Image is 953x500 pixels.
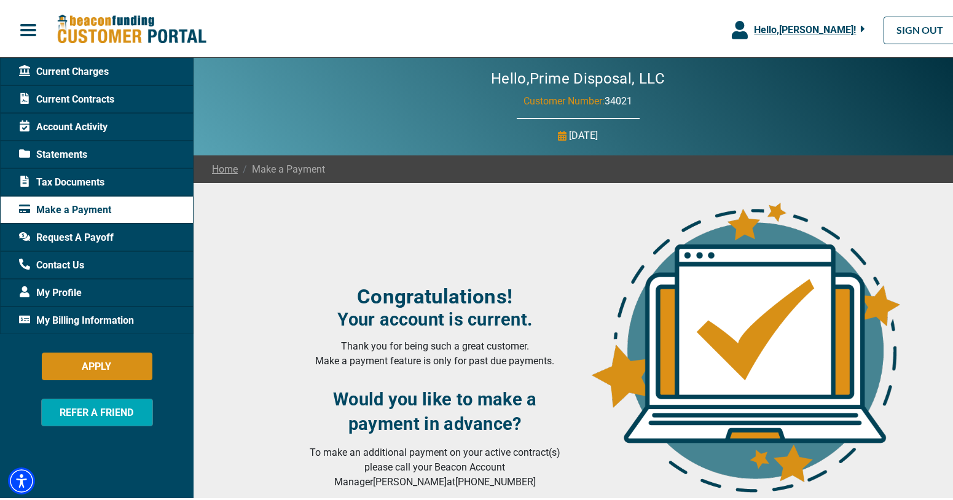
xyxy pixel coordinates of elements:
[299,443,571,487] p: To make an additional payment on your active contract(s) please call your Beacon Account Manager ...
[19,200,111,215] span: Make a Payment
[238,160,325,174] span: Make a Payment
[299,282,571,307] h3: Congratulations!
[19,173,104,187] span: Tax Documents
[19,90,114,104] span: Current Contracts
[524,93,605,104] span: Customer Number:
[41,396,153,424] button: REFER A FRIEND
[586,196,904,490] img: account-upto-date.png
[212,160,238,174] a: Home
[57,12,206,43] img: Beacon Funding Customer Portal Logo
[605,93,632,104] span: 34021
[19,228,114,243] span: Request A Payoff
[19,283,82,298] span: My Profile
[454,68,702,85] h2: Hello, Prime Disposal, LLC
[19,62,109,77] span: Current Charges
[42,350,152,378] button: APPLY
[299,337,571,366] p: Thank you for being such a great customer. Make a payment feature is only for past due payments.
[570,126,598,141] p: [DATE]
[299,307,571,327] h4: Your account is current.
[299,385,571,434] h3: Would you like to make a payment in advance?
[19,117,108,132] span: Account Activity
[8,465,35,492] div: Accessibility Menu
[19,311,134,326] span: My Billing Information
[754,21,856,33] span: Hello, [PERSON_NAME] !
[19,145,87,160] span: Statements
[19,256,84,270] span: Contact Us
